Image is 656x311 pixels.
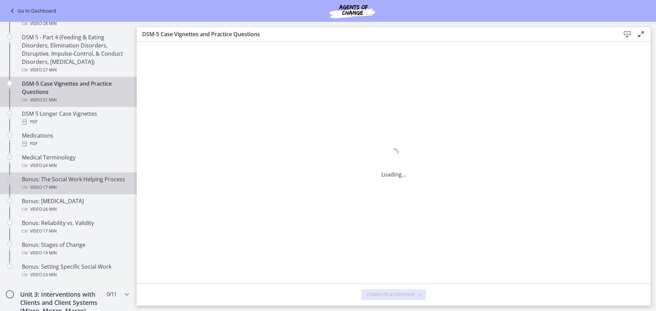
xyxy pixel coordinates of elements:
[22,241,128,257] div: Bonus: Stages of Change
[381,146,406,162] div: 1
[22,118,128,126] div: PDF
[22,153,128,170] div: Medical Terminology
[22,161,128,170] div: Video
[22,140,128,148] div: PDF
[42,205,57,213] span: · 26 min
[42,227,57,235] span: · 17 min
[22,131,128,148] div: Medications
[22,175,128,192] div: Bonus: The Social Work Helping Process
[22,33,128,74] div: DSM 5 - Part 4 (Feeding & Eating Disorders, Elimination Disorders, Disruptive, Impulse-Control, &...
[22,197,128,213] div: Bonus: [MEDICAL_DATA]
[22,271,128,279] div: Video
[42,96,57,104] span: · 21 min
[22,19,128,28] div: Video
[22,249,128,257] div: Video
[367,292,415,297] span: Complete & continue
[42,271,57,279] span: · 23 min
[42,19,57,28] span: · 28 min
[22,96,128,104] div: Video
[22,263,128,279] div: Bonus: Setting Specific Social Work
[8,7,56,15] a: Go to Dashboard
[22,227,128,235] div: Video
[381,170,406,179] p: Loading...
[311,3,393,19] img: Agents of Change
[107,290,117,298] span: 0 / 11
[42,161,57,170] span: · 24 min
[22,66,128,74] div: Video
[42,249,57,257] span: · 19 min
[22,80,128,104] div: DSM-5 Case Vignettes and Practice Questions
[361,289,426,300] button: Complete & continue
[22,205,128,213] div: Video
[42,66,57,74] span: · 27 min
[22,183,128,192] div: Video
[22,110,128,126] div: DSM 5 Longer Case Vignettes
[22,219,128,235] div: Bonus: Reliability vs. Validity
[42,183,57,192] span: · 17 min
[142,30,610,38] h3: DSM-5 Case Vignettes and Practice Questions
